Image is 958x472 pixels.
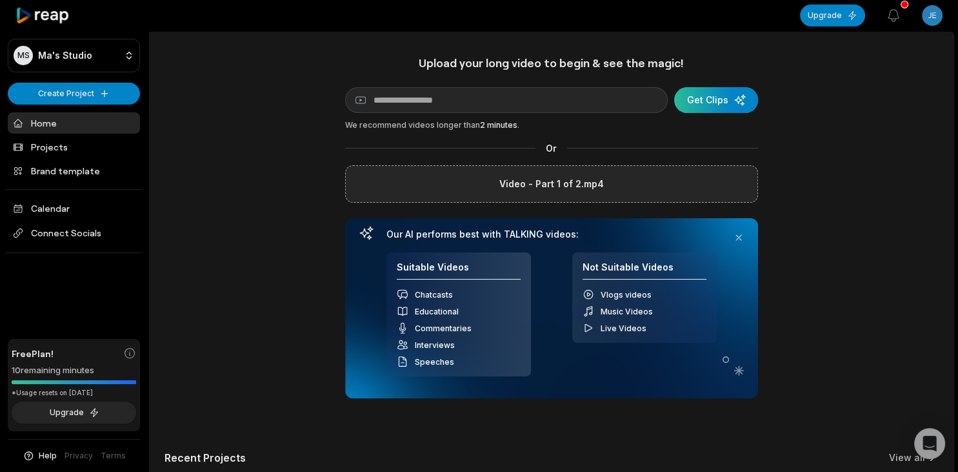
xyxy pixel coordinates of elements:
button: Upgrade [800,5,865,26]
button: Create Project [8,83,140,105]
a: View all [889,451,925,464]
h4: Suitable Videos [397,262,521,280]
div: 10 remaining minutes [12,364,136,377]
div: MS [14,46,33,65]
span: 2 minutes [480,120,517,130]
span: Vlogs videos [601,290,652,300]
button: Get Clips [674,87,758,113]
button: Help [23,450,57,462]
a: Calendar [8,198,140,219]
span: Interviews [415,340,455,350]
a: Projects [8,136,140,158]
p: Ma's Studio [38,50,92,61]
span: Free Plan! [12,347,54,360]
span: Educational [415,307,459,316]
a: Terms [101,450,126,462]
span: Commentaries [415,323,472,333]
span: Help [39,450,57,462]
a: Brand template [8,160,140,181]
h1: Upload your long video to begin & see the magic! [345,56,758,70]
div: We recommend videos longer than . [345,119,758,131]
span: Music Videos [601,307,653,316]
span: Connect Socials [8,221,140,245]
h4: Not Suitable Videos [583,262,706,280]
span: Or [535,141,567,155]
div: *Usage resets on [DATE] [12,388,136,398]
a: Privacy [65,450,93,462]
label: Video - Part 1 of 2.mp4 [499,176,604,192]
span: Chatcasts [415,290,453,300]
button: Upgrade [12,402,136,424]
h3: Our AI performs best with TALKING videos: [386,229,717,240]
span: Live Videos [601,323,646,333]
span: Speeches [415,357,454,367]
div: Open Intercom Messenger [914,428,945,459]
a: Home [8,112,140,134]
h2: Recent Projects [165,451,246,464]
